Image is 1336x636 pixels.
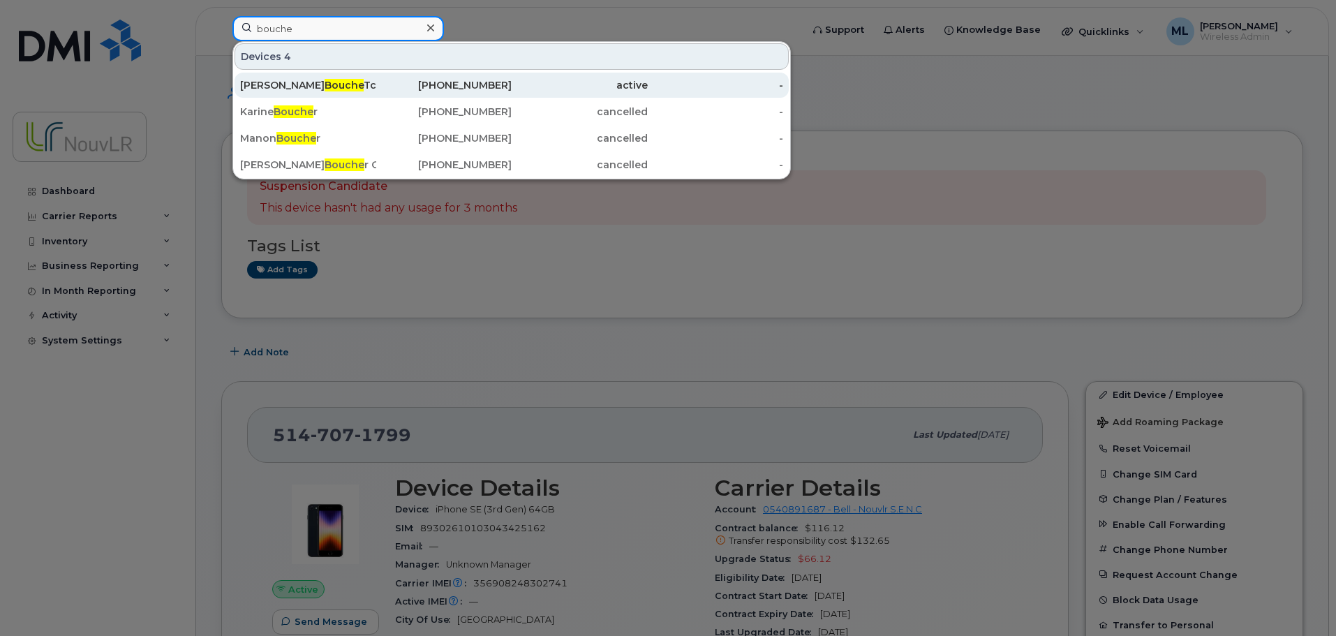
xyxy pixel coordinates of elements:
div: cancelled [512,131,648,145]
span: 4 [284,50,291,64]
div: Devices [235,43,789,70]
div: [PHONE_NUMBER] [376,158,512,172]
div: [PERSON_NAME] Tchouomgou [240,78,376,92]
div: cancelled [512,158,648,172]
div: Manon r [240,131,376,145]
div: cancelled [512,105,648,119]
a: ManonBoucher[PHONE_NUMBER]cancelled- [235,126,789,151]
div: [PHONE_NUMBER] [376,131,512,145]
div: active [512,78,648,92]
div: - [648,131,784,145]
div: [PHONE_NUMBER] [376,105,512,119]
span: Bouche [276,132,316,145]
span: Bouche [325,158,364,171]
div: - [648,78,784,92]
div: [PHONE_NUMBER] [376,78,512,92]
span: Bouche [274,105,313,118]
span: Bouche [325,79,364,91]
div: - [648,105,784,119]
a: [PERSON_NAME]Boucher Courtoisie Mont-royal[PHONE_NUMBER]cancelled- [235,152,789,177]
div: Karine r [240,105,376,119]
div: [PERSON_NAME] r Courtoisie Mont-royal [240,158,376,172]
a: KarineBoucher[PHONE_NUMBER]cancelled- [235,99,789,124]
div: - [648,158,784,172]
a: [PERSON_NAME]BoucheTchouomgou[PHONE_NUMBER]active- [235,73,789,98]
